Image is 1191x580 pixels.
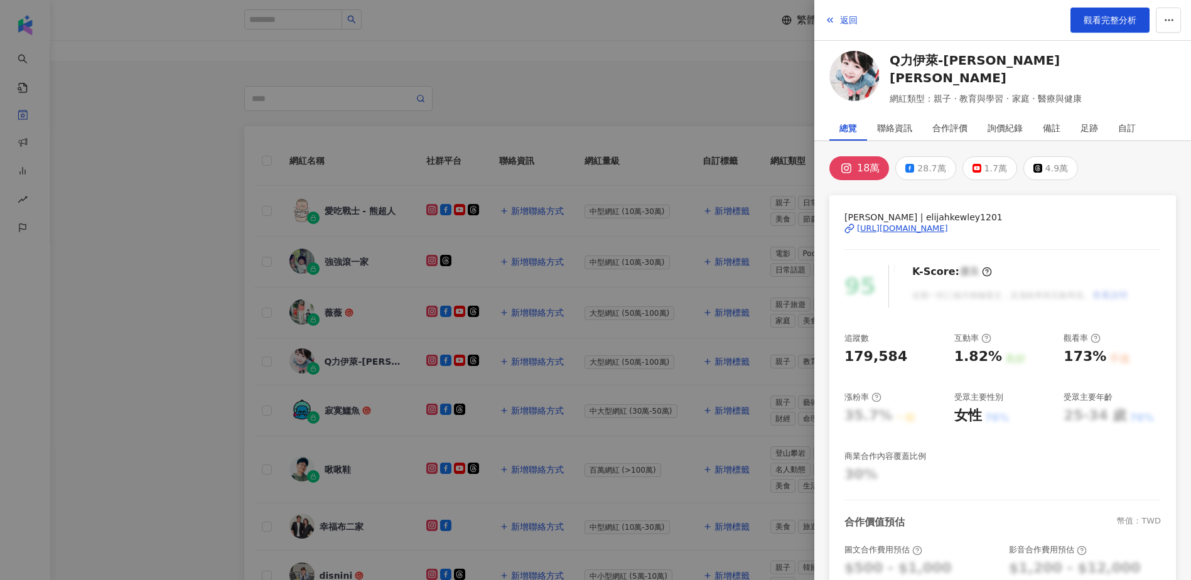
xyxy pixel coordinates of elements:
[840,15,858,25] span: 返回
[1118,115,1136,141] div: 自訂
[1070,8,1150,33] a: 觀看完整分析
[1064,333,1101,344] div: 觀看率
[824,8,858,33] button: 返回
[1009,544,1087,556] div: 影音合作費用預估
[844,210,1161,224] span: [PERSON_NAME] | elijahkewley1201
[895,156,956,180] button: 28.7萬
[839,115,857,141] div: 總覽
[1064,392,1113,403] div: 受眾主要年齡
[962,156,1017,180] button: 1.7萬
[844,223,1161,234] a: [URL][DOMAIN_NAME]
[829,51,880,105] a: KOL Avatar
[984,159,1007,177] div: 1.7萬
[890,92,1176,105] span: 網紅類型：親子 · 教育與學習 · 家庭 · 醫療與健康
[932,115,967,141] div: 合作評價
[844,392,881,403] div: 漲粉率
[1084,15,1136,25] span: 觀看完整分析
[1043,115,1060,141] div: 備註
[829,51,880,101] img: KOL Avatar
[988,115,1023,141] div: 詢價紀錄
[890,51,1176,87] a: Q力伊萊-[PERSON_NAME] [PERSON_NAME]
[912,265,992,279] div: K-Score :
[844,347,907,367] div: 179,584
[844,544,922,556] div: 圖文合作費用預估
[844,333,869,344] div: 追蹤數
[844,451,926,462] div: 商業合作內容覆蓋比例
[844,515,905,529] div: 合作價值預估
[917,159,946,177] div: 28.7萬
[1081,115,1098,141] div: 足跡
[1023,156,1078,180] button: 4.9萬
[857,159,880,177] div: 18萬
[954,406,982,426] div: 女性
[1117,515,1161,529] div: 幣值：TWD
[1064,347,1106,367] div: 173%
[954,347,1002,367] div: 1.82%
[954,392,1003,403] div: 受眾主要性別
[954,333,991,344] div: 互動率
[857,223,948,234] div: [URL][DOMAIN_NAME]
[829,156,889,180] button: 18萬
[1045,159,1068,177] div: 4.9萬
[877,115,912,141] div: 聯絡資訊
